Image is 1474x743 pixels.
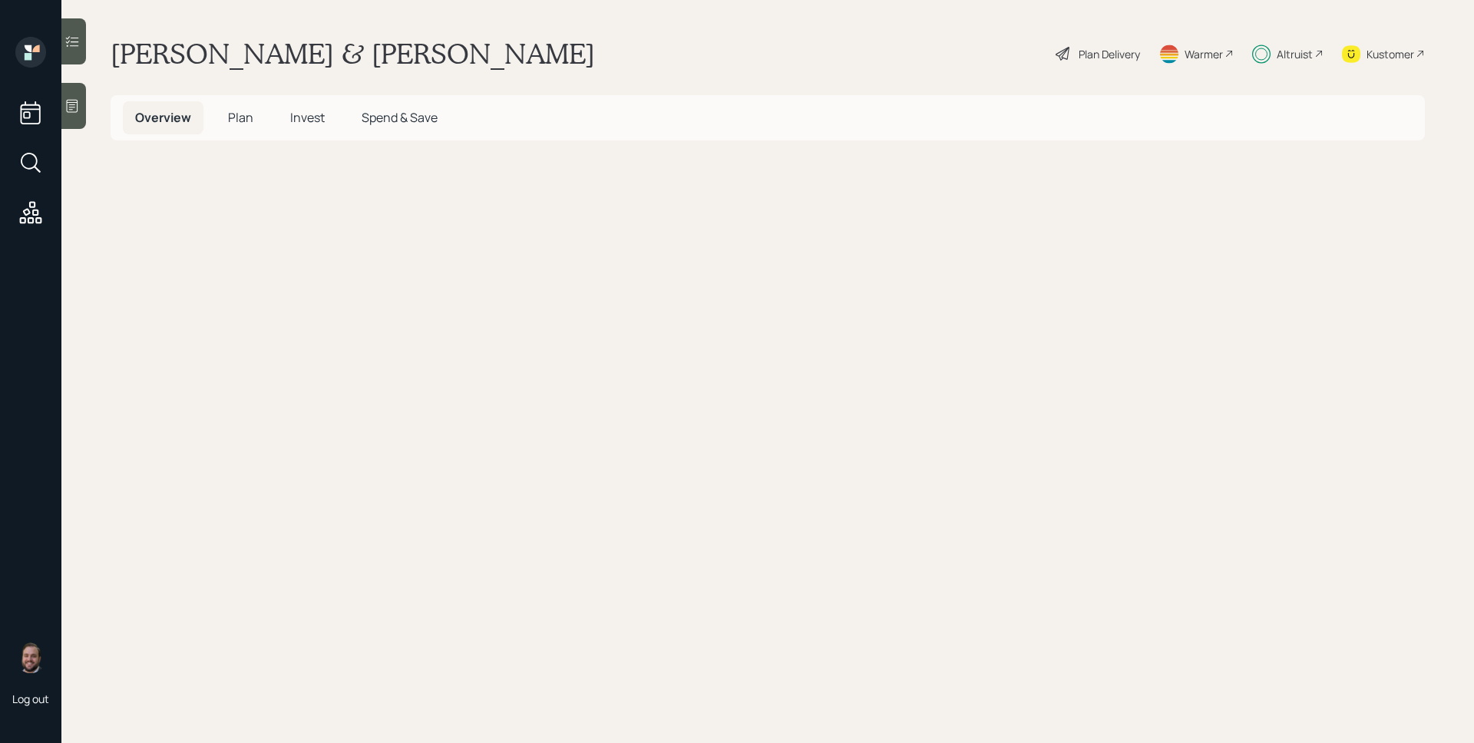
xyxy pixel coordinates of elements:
[12,692,49,706] div: Log out
[1079,46,1140,62] div: Plan Delivery
[1185,46,1223,62] div: Warmer
[1367,46,1414,62] div: Kustomer
[111,37,595,71] h1: [PERSON_NAME] & [PERSON_NAME]
[15,642,46,673] img: james-distasi-headshot.png
[228,109,253,126] span: Plan
[290,109,325,126] span: Invest
[362,109,438,126] span: Spend & Save
[135,109,191,126] span: Overview
[1277,46,1313,62] div: Altruist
